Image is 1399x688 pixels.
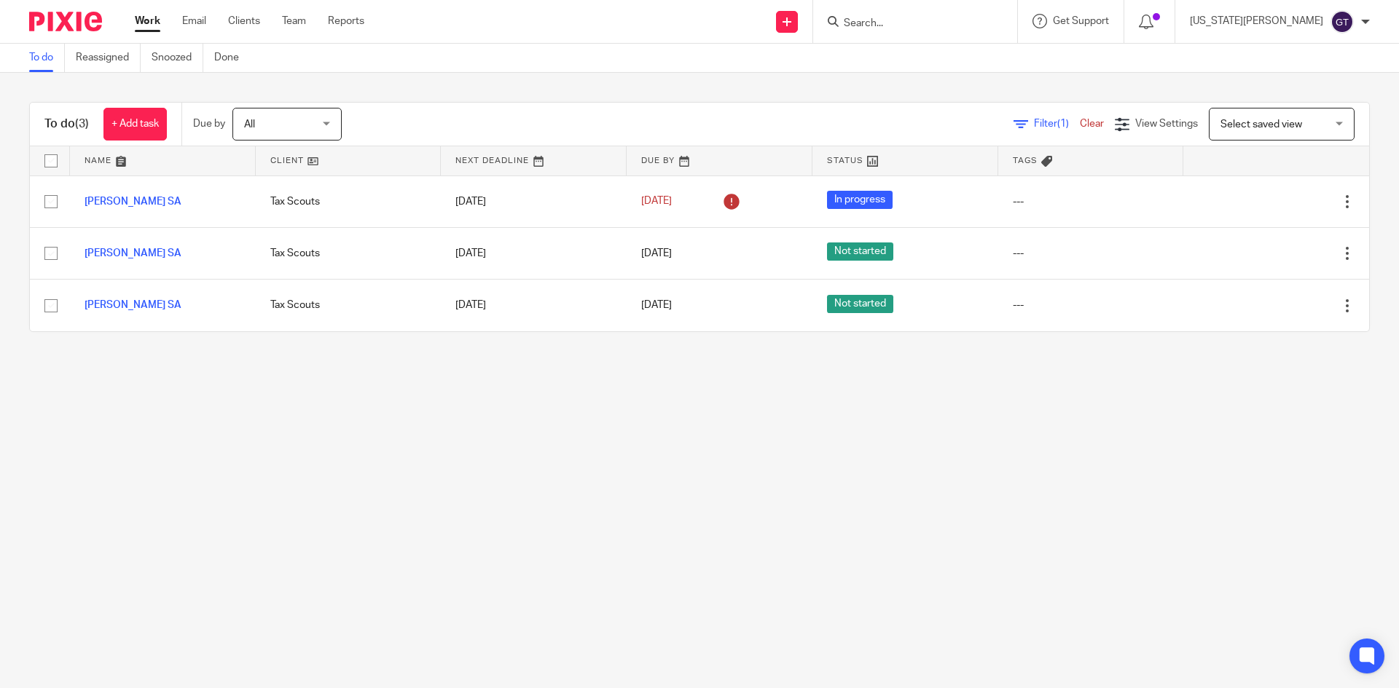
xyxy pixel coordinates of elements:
a: [PERSON_NAME] SA [85,300,181,310]
td: [DATE] [441,280,627,331]
a: Reassigned [76,44,141,72]
span: View Settings [1135,119,1198,129]
div: --- [1013,194,1169,209]
span: Select saved view [1220,119,1302,130]
div: --- [1013,246,1169,261]
span: Get Support [1053,16,1109,26]
a: + Add task [103,108,167,141]
span: In progress [827,191,893,209]
a: Clients [228,14,260,28]
p: [US_STATE][PERSON_NAME] [1190,14,1323,28]
td: Tax Scouts [256,175,442,227]
a: Done [214,44,250,72]
td: Tax Scouts [256,227,442,279]
a: Clear [1080,119,1104,129]
img: svg%3E [1331,10,1354,33]
span: [DATE] [641,300,672,310]
td: [DATE] [441,175,627,227]
td: Tax Scouts [256,280,442,331]
div: --- [1013,298,1169,312]
a: [PERSON_NAME] SA [85,197,181,207]
span: All [244,119,255,130]
p: Due by [193,116,225,131]
a: [PERSON_NAME] SA [85,248,181,258]
span: Not started [827,242,893,261]
span: (3) [75,118,89,130]
span: Tags [1013,157,1038,165]
a: Email [182,14,206,28]
input: Search [842,17,973,31]
img: Pixie [29,12,102,31]
span: [DATE] [641,197,672,207]
span: Not started [827,295,893,313]
h1: To do [44,116,89,132]
a: Snoozed [152,44,203,72]
td: [DATE] [441,227,627,279]
a: Reports [328,14,364,28]
a: Team [282,14,306,28]
a: Work [135,14,160,28]
span: (1) [1057,119,1069,129]
span: [DATE] [641,248,672,258]
a: To do [29,44,65,72]
span: Filter [1034,119,1080,129]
